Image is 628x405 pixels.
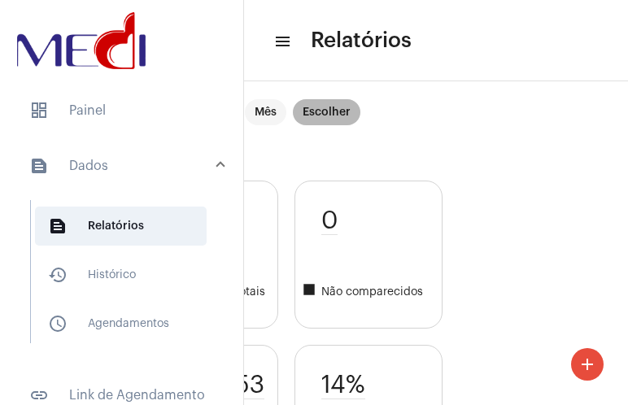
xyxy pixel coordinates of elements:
[35,304,207,343] span: Agendamentos
[578,355,597,374] mat-icon: add
[321,372,365,399] span: 14%
[29,101,49,120] span: sidenav icon
[302,282,321,302] mat-icon: square
[302,282,442,302] span: Não comparecidos
[311,28,412,54] span: Relatórios
[48,216,68,236] mat-icon: sidenav icon
[273,32,290,51] mat-icon: sidenav icon
[48,265,68,285] mat-icon: sidenav icon
[35,207,207,246] span: Relatórios
[29,156,217,176] mat-panel-title: Dados
[16,91,227,130] span: Painel
[29,156,49,176] mat-icon: sidenav icon
[10,192,243,366] div: sidenav iconDados
[293,99,360,125] mat-chip: Escolher
[29,385,49,405] mat-icon: sidenav icon
[13,8,150,73] img: d3a1b5fa-500b-b90f-5a1c-719c20e9830b.png
[10,140,243,192] mat-expansion-panel-header: sidenav iconDados
[245,99,286,125] mat-chip: Mês
[321,207,338,235] span: 0
[35,255,207,294] span: Histórico
[48,314,68,333] mat-icon: sidenav icon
